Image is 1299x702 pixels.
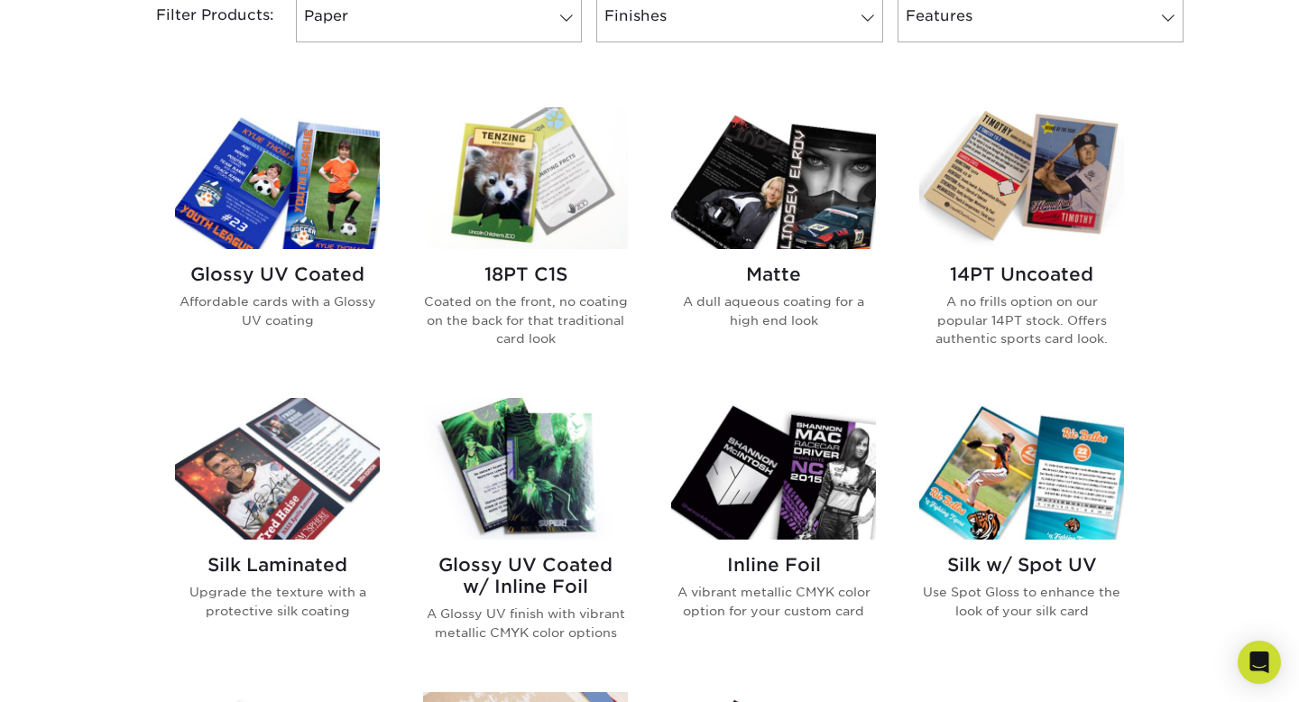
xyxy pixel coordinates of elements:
[671,292,876,329] p: A dull aqueous coating for a high end look
[175,398,380,540] img: Silk Laminated Trading Cards
[423,263,628,285] h2: 18PT C1S
[175,107,380,376] a: Glossy UV Coated Trading Cards Glossy UV Coated Affordable cards with a Glossy UV coating
[919,398,1124,670] a: Silk w/ Spot UV Trading Cards Silk w/ Spot UV Use Spot Gloss to enhance the look of your silk card
[175,583,380,620] p: Upgrade the texture with a protective silk coating
[175,554,380,576] h2: Silk Laminated
[671,263,876,285] h2: Matte
[671,554,876,576] h2: Inline Foil
[671,398,876,670] a: Inline Foil Trading Cards Inline Foil A vibrant metallic CMYK color option for your custom card
[919,292,1124,347] p: A no frills option on our popular 14PT stock. Offers authentic sports card look.
[423,107,628,249] img: 18PT C1S Trading Cards
[175,263,380,285] h2: Glossy UV Coated
[175,292,380,329] p: Affordable cards with a Glossy UV coating
[671,398,876,540] img: Inline Foil Trading Cards
[175,398,380,670] a: Silk Laminated Trading Cards Silk Laminated Upgrade the texture with a protective silk coating
[423,292,628,347] p: Coated on the front, no coating on the back for that traditional card look
[919,398,1124,540] img: Silk w/ Spot UV Trading Cards
[671,583,876,620] p: A vibrant metallic CMYK color option for your custom card
[919,583,1124,620] p: Use Spot Gloss to enhance the look of your silk card
[919,107,1124,376] a: 14PT Uncoated Trading Cards 14PT Uncoated A no frills option on our popular 14PT stock. Offers au...
[423,605,628,642] p: A Glossy UV finish with vibrant metallic CMYK color options
[671,107,876,376] a: Matte Trading Cards Matte A dull aqueous coating for a high end look
[919,263,1124,285] h2: 14PT Uncoated
[919,107,1124,249] img: 14PT Uncoated Trading Cards
[919,554,1124,576] h2: Silk w/ Spot UV
[423,398,628,670] a: Glossy UV Coated w/ Inline Foil Trading Cards Glossy UV Coated w/ Inline Foil A Glossy UV finish ...
[1238,641,1281,684] div: Open Intercom Messenger
[175,107,380,249] img: Glossy UV Coated Trading Cards
[423,554,628,597] h2: Glossy UV Coated w/ Inline Foil
[423,107,628,376] a: 18PT C1S Trading Cards 18PT C1S Coated on the front, no coating on the back for that traditional ...
[423,398,628,540] img: Glossy UV Coated w/ Inline Foil Trading Cards
[671,107,876,249] img: Matte Trading Cards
